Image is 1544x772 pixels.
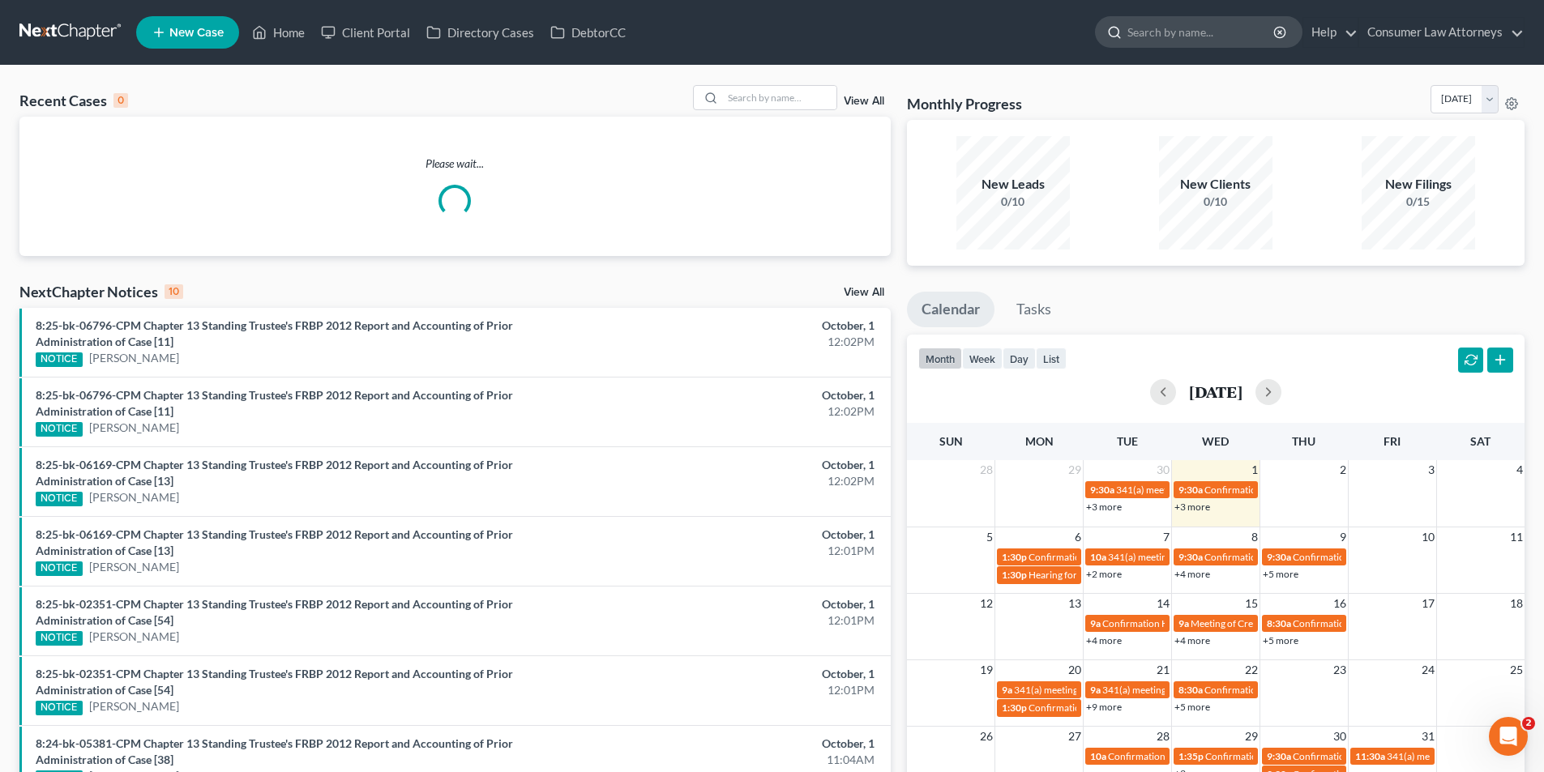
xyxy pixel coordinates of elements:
span: Sun [939,434,963,448]
div: 12:01PM [605,612,875,629]
div: 0/10 [956,194,1070,210]
a: Calendar [907,292,994,327]
span: 341(a) meeting for [PERSON_NAME] [1108,551,1264,563]
a: +4 more [1174,568,1210,580]
a: Tasks [1002,292,1066,327]
a: 8:25-bk-06169-CPM Chapter 13 Standing Trustee's FRBP 2012 Report and Accounting of Prior Administ... [36,458,513,488]
span: Confirmation hearing for [PERSON_NAME] [1029,551,1213,563]
span: 30 [1332,727,1348,746]
span: 1 [1250,460,1260,480]
div: October, 1 [605,527,875,543]
a: Consumer Law Attorneys [1359,18,1524,47]
span: 29 [1243,727,1260,746]
div: October, 1 [605,457,875,473]
div: New Clients [1159,175,1272,194]
span: 9:30a [1267,750,1291,762]
div: 0 [113,93,128,108]
div: New Leads [956,175,1070,194]
span: Hearing for [PERSON_NAME] [1029,569,1155,581]
span: 9a [1090,684,1101,696]
span: Confirmation hearing for [PERSON_NAME] [1029,702,1213,714]
a: 8:24-bk-05381-CPM Chapter 13 Standing Trustee's FRBP 2012 Report and Accounting of Prior Administ... [36,736,513,766]
span: 17 [1420,594,1436,613]
span: 341(a) meeting for [PERSON_NAME] [1116,484,1272,496]
a: [PERSON_NAME] [89,629,179,645]
span: 341(a) meeting for [PERSON_NAME] [1014,684,1170,696]
a: [PERSON_NAME] [89,559,179,575]
span: 10 [1420,527,1436,547]
div: NOTICE [36,561,83,576]
span: 28 [978,460,994,480]
div: October, 1 [605,736,875,752]
span: 30 [1155,460,1171,480]
span: 9 [1338,527,1348,547]
div: NOTICE [36,631,83,646]
a: Directory Cases [418,18,542,47]
span: 1:30p [1002,551,1027,563]
a: 8:25-bk-02351-CPM Chapter 13 Standing Trustee's FRBP 2012 Report and Accounting of Prior Administ... [36,667,513,697]
div: Recent Cases [19,91,128,110]
span: 19 [978,660,994,680]
a: View All [844,96,884,107]
span: 9:30a [1090,484,1114,496]
span: 21 [1155,660,1171,680]
div: 0/10 [1159,194,1272,210]
button: week [962,348,1003,369]
div: 10 [165,284,183,299]
span: Fri [1384,434,1401,448]
span: Confirmation Hearing for [PERSON_NAME] [1204,551,1390,563]
a: 8:25-bk-06796-CPM Chapter 13 Standing Trustee's FRBP 2012 Report and Accounting of Prior Administ... [36,318,513,348]
div: 0/15 [1362,194,1475,210]
span: Confirmation hearing for [PERSON_NAME] [1293,551,1477,563]
div: NOTICE [36,492,83,506]
span: Sat [1470,434,1491,448]
div: NextChapter Notices [19,282,183,301]
a: Help [1303,18,1358,47]
span: 14 [1155,594,1171,613]
span: 31 [1420,727,1436,746]
h2: [DATE] [1189,383,1242,400]
a: +5 more [1263,634,1298,646]
span: 28 [1155,727,1171,746]
span: Confirmation Hearing [PERSON_NAME] [1204,684,1375,696]
div: October, 1 [605,387,875,403]
a: [PERSON_NAME] [89,350,179,366]
span: 22 [1243,660,1260,680]
a: DebtorCC [542,18,634,47]
span: Tue [1117,434,1138,448]
span: 1:35p [1178,750,1204,762]
span: 11:30a [1355,750,1385,762]
button: day [1003,348,1036,369]
span: 18 [1508,594,1525,613]
a: Home [244,18,313,47]
span: 4 [1515,460,1525,480]
div: 12:01PM [605,682,875,698]
input: Search by name... [723,86,836,109]
span: 8 [1250,527,1260,547]
span: 2 [1522,717,1535,730]
span: 10a [1090,551,1106,563]
a: +2 more [1086,568,1122,580]
a: [PERSON_NAME] [89,420,179,436]
span: New Case [169,27,224,39]
span: Confirmation Hearing for [PERSON_NAME] [1205,750,1391,762]
span: 2 [1338,460,1348,480]
a: +5 more [1263,568,1298,580]
span: Wed [1202,434,1229,448]
span: 27 [1067,727,1083,746]
div: October, 1 [605,666,875,682]
div: 11:04AM [605,752,875,768]
span: 5 [985,527,994,547]
span: Meeting of Creditors for [PERSON_NAME] [1191,617,1371,629]
span: 8:30a [1267,617,1291,629]
span: 8:30a [1178,684,1203,696]
a: View All [844,287,884,298]
a: +4 more [1086,634,1122,646]
span: 29 [1067,460,1083,480]
span: Confirmation Hearing [PERSON_NAME] [1108,750,1279,762]
div: NOTICE [36,422,83,437]
span: 16 [1332,594,1348,613]
span: 7 [1161,527,1171,547]
span: 1:30p [1002,702,1027,714]
span: 24 [1420,660,1436,680]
